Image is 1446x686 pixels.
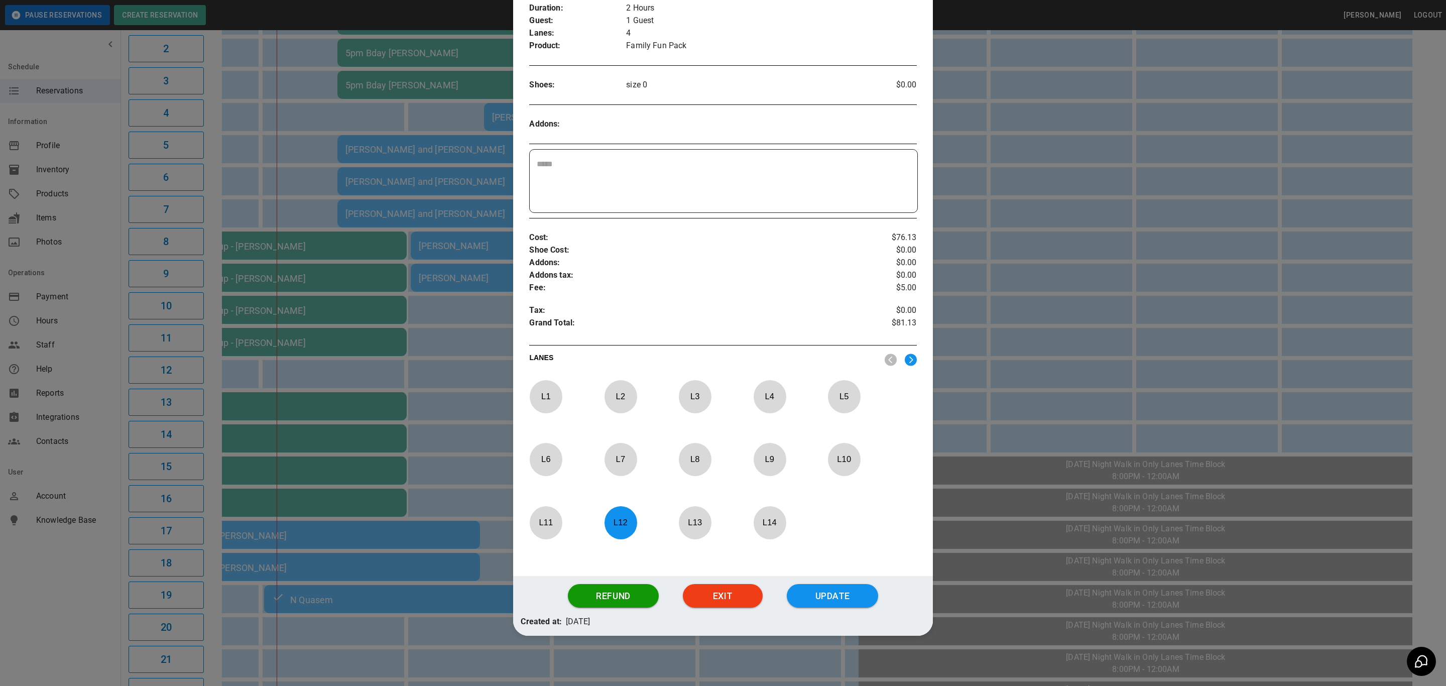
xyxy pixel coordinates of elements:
p: Guest : [529,15,626,27]
p: L 14 [753,511,786,534]
p: Addons : [529,118,626,131]
p: $5.00 [852,282,917,294]
p: Shoe Cost : [529,244,852,257]
p: 2 Hours [626,2,916,15]
p: Cost : [529,232,852,244]
p: L 2 [604,385,637,408]
p: $81.13 [852,317,917,332]
p: [DATE] [566,616,590,628]
p: Lanes : [529,27,626,40]
p: L 6 [529,447,562,471]
p: size 0 [626,79,852,91]
p: $0.00 [852,79,917,91]
p: L 1 [529,385,562,408]
p: Product : [529,40,626,52]
p: L 12 [604,511,637,534]
p: Addons : [529,257,852,269]
p: Addons tax : [529,269,852,282]
p: L 4 [753,385,786,408]
p: Duration : [529,2,626,15]
p: $0.00 [852,304,917,317]
p: L 7 [604,447,637,471]
img: nav_left.svg [885,354,897,366]
p: Fee : [529,282,852,294]
p: L 8 [678,447,711,471]
p: L 13 [678,511,711,534]
p: Tax : [529,304,852,317]
p: $76.13 [852,232,917,244]
p: L 9 [753,447,786,471]
button: Exit [683,584,763,608]
p: Grand Total : [529,317,852,332]
button: Update [787,584,878,608]
p: $0.00 [852,244,917,257]
p: L 5 [827,385,861,408]
button: Refund [568,584,659,608]
p: Created at: [521,616,562,628]
p: Shoes : [529,79,626,91]
p: L 3 [678,385,711,408]
p: Family Fun Pack [626,40,916,52]
p: $0.00 [852,257,917,269]
p: $0.00 [852,269,917,282]
img: right.svg [905,354,917,366]
p: L 11 [529,511,562,534]
p: L 10 [827,447,861,471]
p: 1 Guest [626,15,916,27]
p: LANES [529,353,876,367]
p: 4 [626,27,916,40]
